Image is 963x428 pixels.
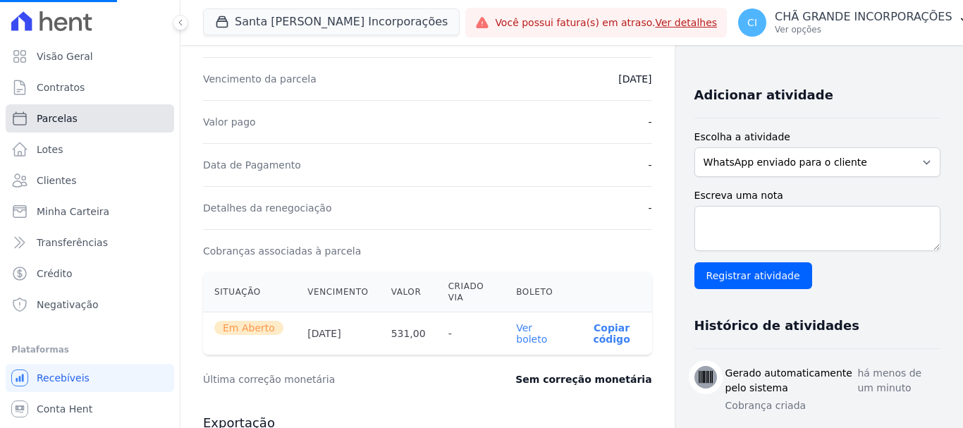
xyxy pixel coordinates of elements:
[725,366,858,396] h3: Gerado automaticamente pelo sistema
[37,80,85,94] span: Contratos
[6,291,174,319] a: Negativação
[694,317,859,334] h3: Histórico de atividades
[37,204,109,219] span: Minha Carteira
[11,341,168,358] div: Plataformas
[37,173,76,188] span: Clientes
[203,244,361,258] dt: Cobranças associadas à parcela
[37,402,92,416] span: Conta Hent
[505,272,571,312] th: Boleto
[649,115,652,129] dd: -
[380,272,437,312] th: Valor
[516,322,547,345] a: Ver boleto
[775,24,952,35] p: Ver opções
[725,398,940,413] p: Cobrança criada
[6,166,174,195] a: Clientes
[6,395,174,423] a: Conta Hent
[203,158,301,172] dt: Data de Pagamento
[694,262,812,289] input: Registrar atividade
[6,228,174,257] a: Transferências
[583,322,641,345] button: Copiar código
[747,18,757,27] span: CI
[649,158,652,172] dd: -
[437,272,505,312] th: Criado via
[6,104,174,133] a: Parcelas
[37,142,63,157] span: Lotes
[296,272,379,312] th: Vencimento
[6,197,174,226] a: Minha Carteira
[437,312,505,355] th: -
[203,115,256,129] dt: Valor pago
[203,372,468,386] dt: Última correção monetária
[6,135,174,164] a: Lotes
[6,364,174,392] a: Recebíveis
[694,188,940,203] label: Escreva uma nota
[214,321,283,335] span: Em Aberto
[37,236,108,250] span: Transferências
[203,8,460,35] button: Santa [PERSON_NAME] Incorporações
[694,87,833,104] h3: Adicionar atividade
[6,42,174,71] a: Visão Geral
[775,10,952,24] p: CHÃ GRANDE INCORPORAÇÕES
[37,49,93,63] span: Visão Geral
[656,17,718,28] a: Ver detalhes
[495,16,717,30] span: Você possui fatura(s) em atraso.
[37,267,73,281] span: Crédito
[37,111,78,126] span: Parcelas
[857,366,940,396] p: há menos de um minuto
[618,72,651,86] dd: [DATE]
[649,201,652,215] dd: -
[515,372,651,386] dd: Sem correção monetária
[37,371,90,385] span: Recebíveis
[203,272,296,312] th: Situação
[6,259,174,288] a: Crédito
[37,298,99,312] span: Negativação
[6,73,174,102] a: Contratos
[694,130,940,145] label: Escolha a atividade
[203,201,332,215] dt: Detalhes da renegociação
[203,72,317,86] dt: Vencimento da parcela
[296,312,379,355] th: [DATE]
[380,312,437,355] th: 531,00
